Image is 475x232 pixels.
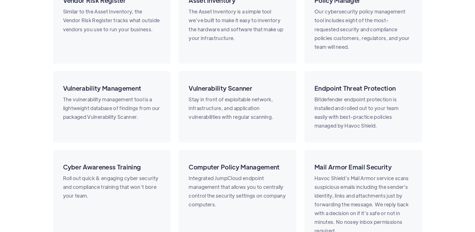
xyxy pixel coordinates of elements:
p: Stay in front of exploitable network, infrastructure, and application vulnerabilities with regula... [189,95,286,121]
p: Roll out quick & engaging cyber security and compliance training that won’t bore your team. [63,174,161,200]
p: Integrated JumpCloud endpoint management that allows you to centrally control the security settin... [189,174,286,209]
p: Similar to the Asset Inventory, the Vendor Risk Register tracks what outside vendors you use to r... [63,7,161,33]
iframe: Chat Widget [371,164,475,232]
h3: Vulnerability Management [63,83,161,92]
h3: Cyber Awareness Training [63,162,161,171]
h3: Vulnerability Scanner [189,83,286,92]
p: Our cybersecurity policy management tool includes eight of the most-requested security and compli... [314,7,412,51]
p: The Asset Inventory is a simple tool we’ve built to make it easy to inventory the hardware and so... [189,7,286,42]
p: Bitdefender endpoint protection is installed and rolled out to your team easily with best-practic... [314,95,412,130]
h3: Computer Policy Management [189,162,286,171]
h3: Mail Armor Email Security [314,162,412,171]
h3: Endpoint Threat Protection [314,83,412,92]
p: The vulnerability management tool is a lightweight database of findings from our packaged Vulnera... [63,95,161,121]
